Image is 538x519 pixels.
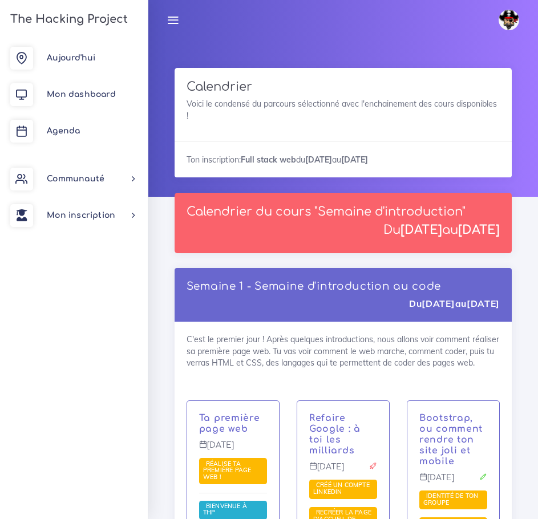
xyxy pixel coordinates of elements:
[383,223,500,237] div: Du au
[199,413,260,434] a: Ta première page web
[175,141,512,177] div: Ton inscription: du au
[467,298,500,309] strong: [DATE]
[313,481,370,496] span: Créé un compte LinkedIn
[423,492,478,507] a: Identité de ton groupe
[47,211,115,220] span: Mon inscription
[419,413,483,466] a: Bootstrap, ou comment rendre ton site joli et mobile
[479,473,487,481] i: Corrections cette journée là
[203,460,252,481] a: Réalise ta première page web !
[199,458,267,484] span: Dans ce projet, nous te demanderons de coder ta première page web. Ce sera l'occasion d'appliquer...
[203,502,247,517] a: Bienvenue à THP
[493,3,528,37] a: avatar
[241,155,296,165] strong: Full stack web
[199,440,267,459] p: [DATE]
[47,127,80,135] span: Agenda
[313,481,370,496] a: Créé un compte LinkedIn
[458,223,500,237] strong: [DATE]
[419,490,487,510] span: Nous allons te demander d'imaginer l'univers autour de ton groupe de travail.
[187,80,500,94] h3: Calendrier
[305,155,332,165] strong: [DATE]
[309,462,377,480] p: [DATE]
[499,10,519,30] img: avatar
[419,473,487,491] p: [DATE]
[187,98,500,121] p: Voici le condensé du parcours sélectionné avec l'enchainement des cours disponibles !
[369,462,377,470] i: Projet à rendre ce jour-là
[7,13,128,26] h3: The Hacking Project
[199,413,267,435] p: C'est le premier jour ! Après quelques introductions, nous allons voir comment réaliser sa premiè...
[341,155,368,165] strong: [DATE]
[47,175,104,183] span: Communauté
[187,281,441,292] a: Semaine 1 - Semaine d'introduction au code
[47,90,116,99] span: Mon dashboard
[47,54,95,62] span: Aujourd'hui
[422,298,455,309] strong: [DATE]
[401,223,442,237] strong: [DATE]
[203,502,247,517] span: Bienvenue à THP
[309,413,377,456] p: C'est l'heure de ton premier véritable projet ! Tu vas recréer la très célèbre page d'accueil de ...
[187,205,466,219] p: Calendrier du cours "Semaine d'introduction"
[309,413,361,455] a: Refaire Google : à toi les milliards
[309,480,377,499] span: Dans ce projet, tu vas mettre en place un compte LinkedIn et le préparer pour ta future vie.
[409,297,500,310] div: Du au
[419,413,487,467] p: Après avoir vu comment faire ses première pages, nous allons te montrer Bootstrap, un puissant fr...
